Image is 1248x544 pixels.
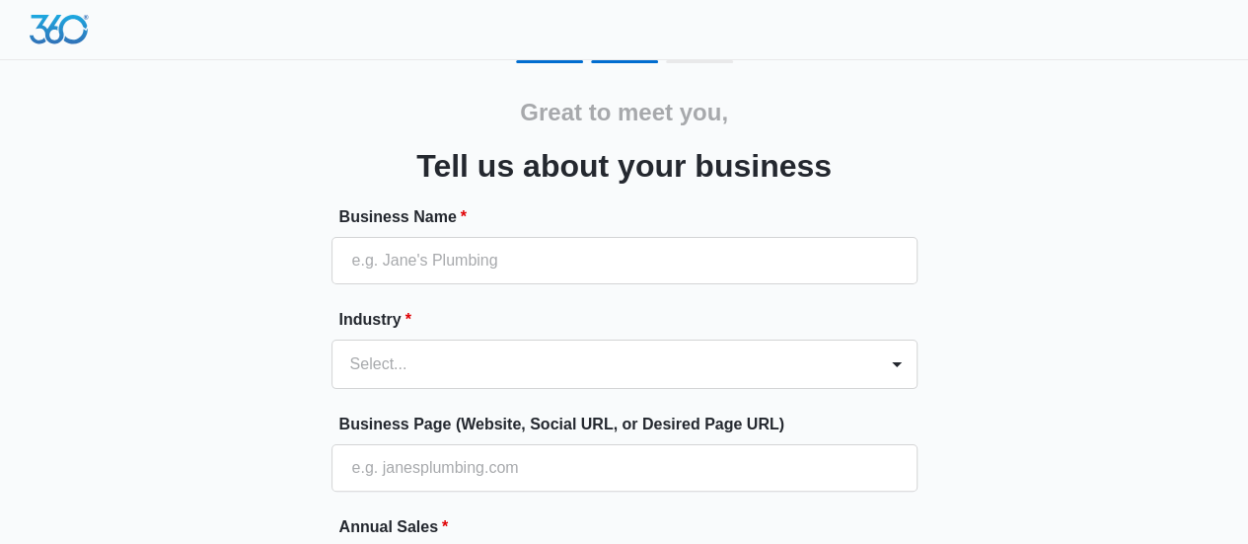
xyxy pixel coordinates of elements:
[520,95,728,130] h2: Great to meet you,
[331,237,918,284] input: e.g. Jane's Plumbing
[339,308,925,332] label: Industry
[331,444,918,492] input: e.g. janesplumbing.com
[339,515,925,539] label: Annual Sales
[339,413,925,436] label: Business Page (Website, Social URL, or Desired Page URL)
[416,142,832,190] h3: Tell us about your business
[339,205,925,229] label: Business Name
